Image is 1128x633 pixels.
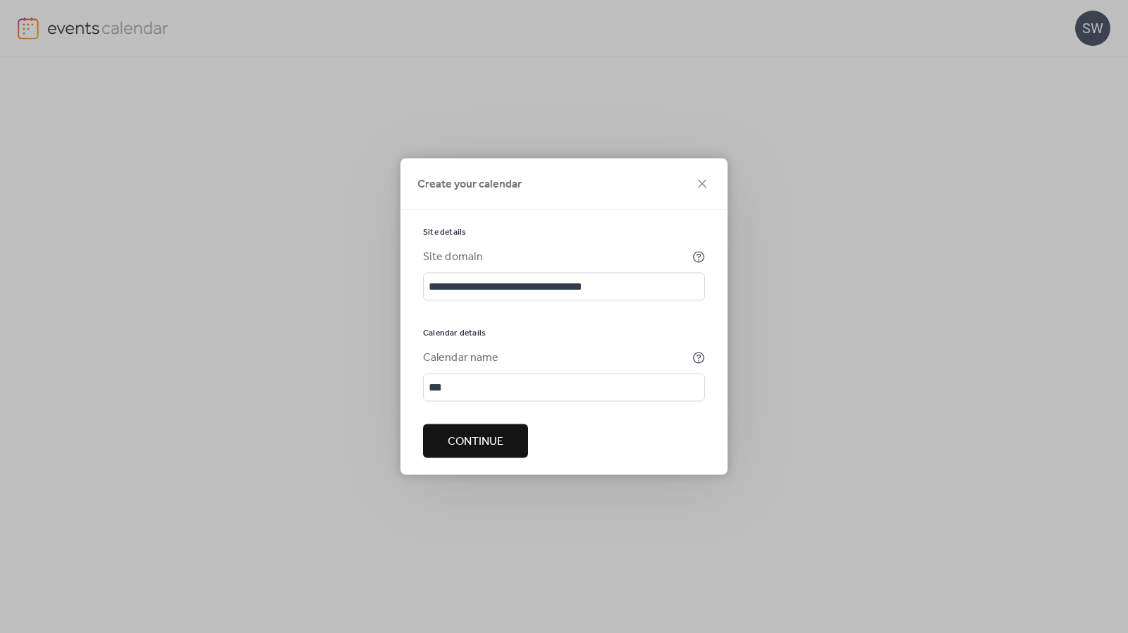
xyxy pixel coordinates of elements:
[423,227,466,238] span: Site details
[417,176,522,193] span: Create your calendar
[448,434,503,450] span: Continue
[423,424,528,458] button: Continue
[423,350,689,367] div: Calendar name
[423,328,486,339] span: Calendar details
[423,249,689,266] div: Site domain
